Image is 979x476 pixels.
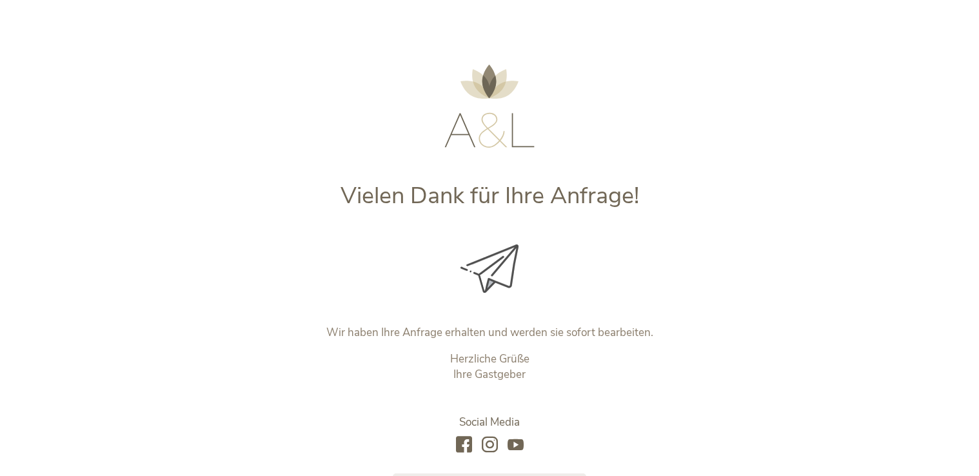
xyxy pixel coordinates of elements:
[456,437,472,454] a: facebook
[482,437,498,454] a: instagram
[444,64,535,148] img: AMONTI & LUNARIS Wellnessresort
[221,352,759,382] p: Herzliche Grüße Ihre Gastgeber
[221,325,759,341] p: Wir haben Ihre Anfrage erhalten und werden sie sofort bearbeiten.
[460,244,519,293] img: Vielen Dank für Ihre Anfrage!
[508,437,524,454] a: youtube
[459,415,520,430] span: Social Media
[341,180,639,212] span: Vielen Dank für Ihre Anfrage!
